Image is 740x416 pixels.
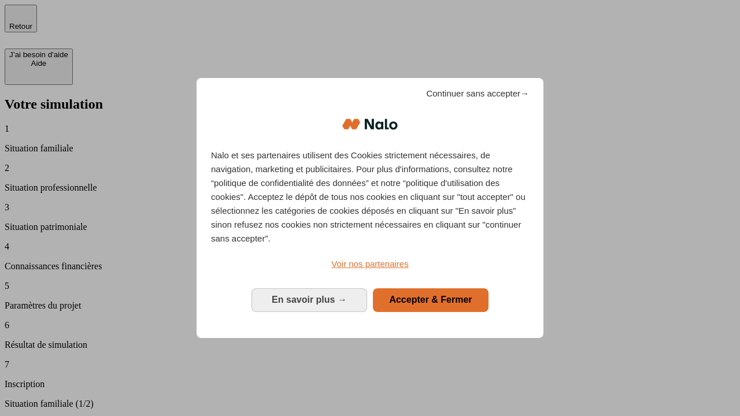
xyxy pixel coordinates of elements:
a: Voir nos partenaires [211,257,529,271]
button: En savoir plus: Configurer vos consentements [251,288,367,311]
p: Nalo et ses partenaires utilisent des Cookies strictement nécessaires, de navigation, marketing e... [211,148,529,246]
span: Accepter & Fermer [389,295,472,304]
span: Voir nos partenaires [331,259,408,269]
span: En savoir plus → [272,295,347,304]
div: Bienvenue chez Nalo Gestion du consentement [197,78,543,337]
img: Logo [342,107,398,142]
span: Continuer sans accepter→ [426,87,529,101]
button: Accepter & Fermer: Accepter notre traitement des données et fermer [373,288,489,311]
